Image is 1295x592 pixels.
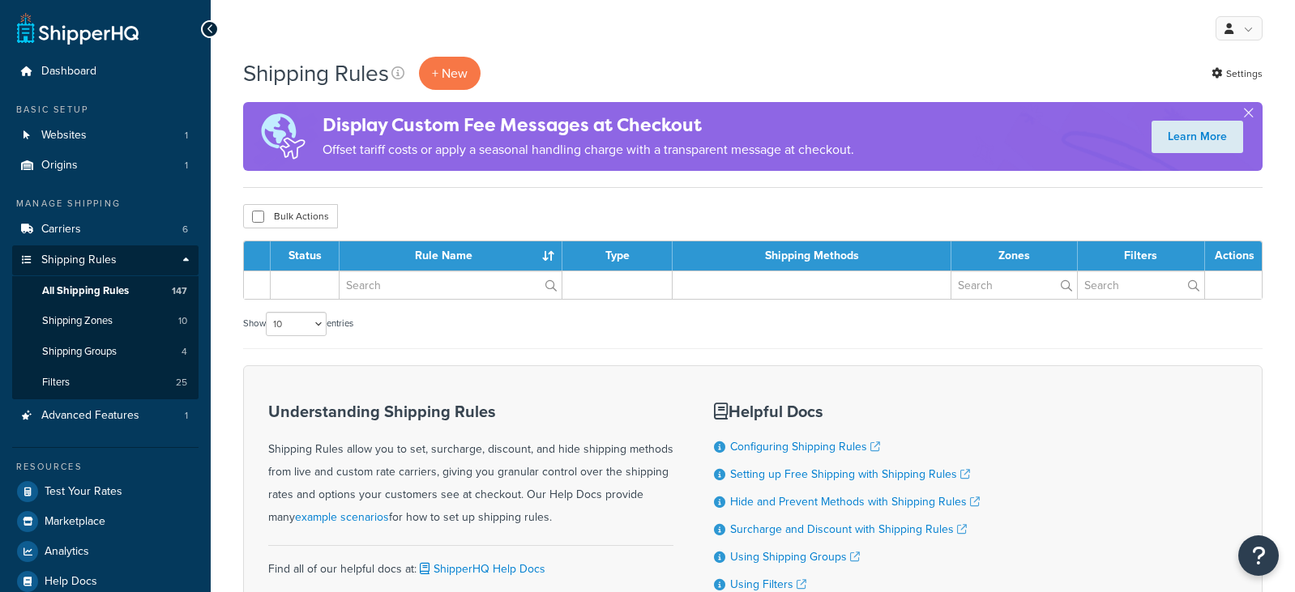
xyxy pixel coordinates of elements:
[268,545,673,581] div: Find all of our helpful docs at:
[340,271,562,299] input: Search
[17,12,139,45] a: ShipperHQ Home
[42,345,117,359] span: Shipping Groups
[243,57,389,89] h1: Shipping Rules
[1078,241,1205,270] th: Filters
[243,204,338,228] button: Bulk Actions
[41,253,117,267] span: Shipping Rules
[1078,271,1204,299] input: Search
[12,151,199,181] li: Origins
[185,159,188,172] span: 1
[41,159,78,172] span: Origins
[12,401,199,431] a: Advanced Features 1
[42,284,129,298] span: All Shipping Rules
[268,402,673,529] div: Shipping Rules allow you to set, surcharge, discount, and hide shipping methods from live and cus...
[185,409,188,423] span: 1
[295,509,389,526] a: example scenarios
[1152,121,1243,153] a: Learn More
[182,223,188,236] span: 6
[41,129,87,143] span: Websites
[243,102,323,171] img: duties-banner-06bc72dcb5fe05cb3f9472aba00be2ae8eb53ab6f0d8bb03d382ba314ac3c341.png
[951,241,1078,270] th: Zones
[12,103,199,117] div: Basic Setup
[12,215,199,245] a: Carriers 6
[12,245,199,399] li: Shipping Rules
[45,515,105,529] span: Marketplace
[12,507,199,536] a: Marketplace
[12,121,199,151] a: Websites 1
[12,477,199,506] a: Test Your Rates
[243,312,353,336] label: Show entries
[45,485,122,499] span: Test Your Rates
[12,197,199,211] div: Manage Shipping
[12,306,199,336] li: Shipping Zones
[12,401,199,431] li: Advanced Features
[951,271,1077,299] input: Search
[266,312,327,336] select: Showentries
[673,241,951,270] th: Shipping Methods
[42,314,113,328] span: Shipping Zones
[12,537,199,566] a: Analytics
[323,112,854,138] h4: Display Custom Fee Messages at Checkout
[562,241,673,270] th: Type
[1205,241,1262,270] th: Actions
[42,376,70,390] span: Filters
[178,314,187,328] span: 10
[730,493,980,510] a: Hide and Prevent Methods with Shipping Rules
[172,284,187,298] span: 147
[45,575,97,589] span: Help Docs
[176,376,187,390] span: 25
[730,466,970,483] a: Setting up Free Shipping with Shipping Rules
[730,521,967,538] a: Surcharge and Discount with Shipping Rules
[12,337,199,367] li: Shipping Groups
[12,245,199,275] a: Shipping Rules
[41,223,81,236] span: Carriers
[12,368,199,398] a: Filters 25
[419,57,481,90] p: + New
[182,345,187,359] span: 4
[730,438,880,455] a: Configuring Shipping Rules
[714,402,980,420] h3: Helpful Docs
[12,215,199,245] li: Carriers
[185,129,188,143] span: 1
[12,337,199,367] a: Shipping Groups 4
[323,138,854,161] p: Offset tariff costs or apply a seasonal handling charge with a transparent message at checkout.
[730,548,860,565] a: Using Shipping Groups
[1238,535,1279,576] button: Open Resource Center
[340,241,562,270] th: Rule Name
[12,460,199,474] div: Resources
[1212,62,1263,85] a: Settings
[268,402,673,420] h3: Understanding Shipping Rules
[12,276,199,306] li: All Shipping Rules
[41,409,139,423] span: Advanced Features
[45,545,89,559] span: Analytics
[12,151,199,181] a: Origins 1
[271,241,340,270] th: Status
[12,306,199,336] a: Shipping Zones 10
[12,121,199,151] li: Websites
[12,276,199,306] a: All Shipping Rules 147
[12,368,199,398] li: Filters
[12,57,199,87] a: Dashboard
[41,65,96,79] span: Dashboard
[417,560,545,577] a: ShipperHQ Help Docs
